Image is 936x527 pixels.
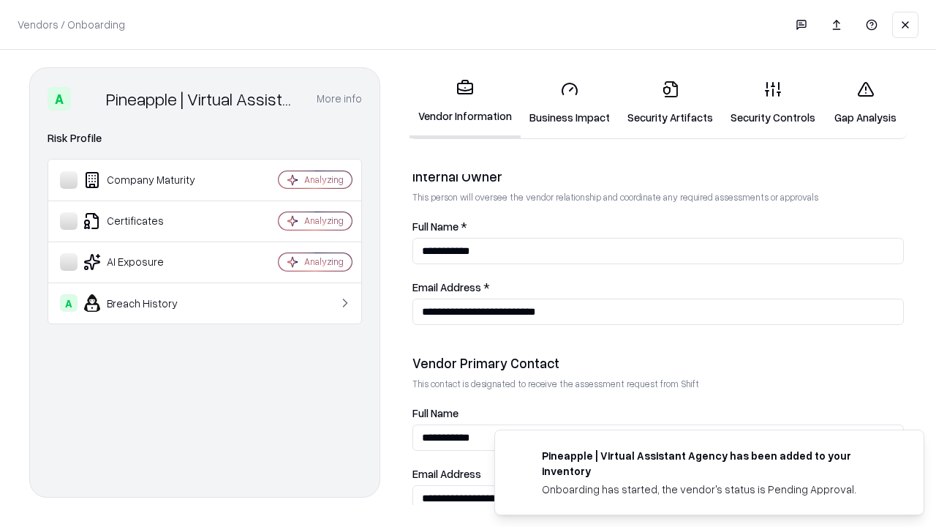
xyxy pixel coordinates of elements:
div: Vendor Primary Contact [412,354,904,372]
p: This person will oversee the vendor relationship and coordinate any required assessments or appro... [412,191,904,203]
div: Analyzing [304,255,344,268]
div: A [60,294,78,312]
img: trypineapple.com [513,448,530,466]
div: Company Maturity [60,171,235,189]
a: Gap Analysis [824,69,907,137]
label: Email Address * [412,282,904,293]
div: Pineapple | Virtual Assistant Agency [106,87,299,111]
label: Full Name * [412,221,904,232]
a: Security Controls [722,69,824,137]
div: AI Exposure [60,253,235,271]
p: Vendors / Onboarding [18,17,125,32]
p: This contact is designated to receive the assessment request from Shift [412,378,904,390]
div: Analyzing [304,214,344,227]
div: Risk Profile [48,130,362,147]
div: Internal Owner [412,168,904,185]
div: Onboarding has started, the vendor's status is Pending Approval. [542,482,888,497]
a: Vendor Information [409,67,521,138]
div: Analyzing [304,173,344,186]
a: Security Artifacts [619,69,722,137]
label: Email Address [412,468,904,479]
div: Breach History [60,294,235,312]
div: A [48,87,71,111]
label: Full Name [412,408,904,419]
a: Business Impact [521,69,619,137]
div: Certificates [60,212,235,230]
div: Pineapple | Virtual Assistant Agency has been added to your inventory [542,448,888,479]
img: Pineapple | Virtual Assistant Agency [77,87,100,111]
button: More info [317,86,362,112]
